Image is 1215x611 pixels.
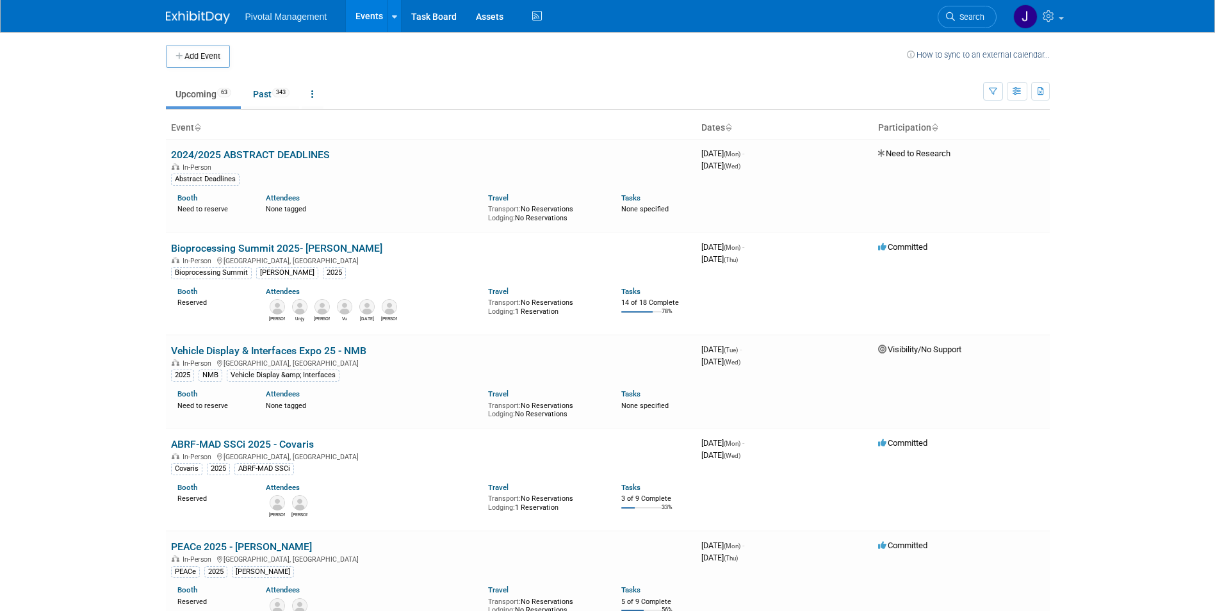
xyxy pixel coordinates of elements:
[488,287,509,296] a: Travel
[177,585,197,594] a: Booth
[336,314,352,322] div: Vu Nguyen
[171,267,252,279] div: Bioprocessing Summit
[323,267,346,279] div: 2025
[621,402,669,410] span: None specified
[177,595,247,607] div: Reserved
[724,346,738,354] span: (Tue)
[724,244,740,251] span: (Mon)
[740,345,742,354] span: -
[269,314,285,322] div: Omar El-Ghouch
[177,202,247,214] div: Need to reserve
[232,566,294,578] div: [PERSON_NAME]
[171,438,314,450] a: ABRF-MAD SSCi 2025 - Covaris
[207,463,230,475] div: 2025
[742,149,744,158] span: -
[488,402,521,410] span: Transport:
[266,287,300,296] a: Attendees
[701,438,744,448] span: [DATE]
[621,585,640,594] a: Tasks
[243,82,299,106] a: Past343
[183,453,215,461] span: In-Person
[488,205,521,213] span: Transport:
[266,399,478,411] div: None tagged
[742,242,744,252] span: -
[199,370,222,381] div: NMB
[382,299,397,314] img: Kevin LeShane
[725,122,731,133] a: Sort by Start Date
[177,296,247,307] div: Reserved
[314,314,330,322] div: Traci Haddock
[227,370,339,381] div: Vehicle Display &amp; Interfaces
[724,256,738,263] span: (Thu)
[172,555,179,562] img: In-Person Event
[701,357,740,366] span: [DATE]
[621,483,640,492] a: Tasks
[488,598,521,606] span: Transport:
[171,255,691,265] div: [GEOGRAPHIC_DATA], [GEOGRAPHIC_DATA]
[938,6,997,28] a: Search
[701,254,738,264] span: [DATE]
[873,117,1050,139] th: Participation
[166,45,230,68] button: Add Event
[621,193,640,202] a: Tasks
[724,452,740,459] span: (Wed)
[488,296,602,316] div: No Reservations 1 Reservation
[701,242,744,252] span: [DATE]
[621,389,640,398] a: Tasks
[166,11,230,24] img: ExhibitDay
[171,566,200,578] div: PEACe
[724,440,740,447] span: (Mon)
[172,453,179,459] img: In-Person Event
[177,193,197,202] a: Booth
[724,555,738,562] span: (Thu)
[955,12,984,22] span: Search
[204,566,227,578] div: 2025
[696,117,873,139] th: Dates
[177,483,197,492] a: Booth
[177,287,197,296] a: Booth
[266,202,478,214] div: None tagged
[621,598,691,607] div: 5 of 9 Complete
[217,88,231,97] span: 63
[621,494,691,503] div: 3 of 9 Complete
[171,553,691,564] div: [GEOGRAPHIC_DATA], [GEOGRAPHIC_DATA]
[314,299,330,314] img: Traci Haddock
[291,510,307,518] div: Sujash Chatterjee
[621,298,691,307] div: 14 of 18 Complete
[171,463,202,475] div: Covaris
[171,242,382,254] a: Bioprocessing Summit 2025- [PERSON_NAME]
[907,50,1050,60] a: How to sync to an external calendar...
[172,257,179,263] img: In-Person Event
[878,149,950,158] span: Need to Research
[1013,4,1038,29] img: Jessica Gatton
[272,88,289,97] span: 343
[488,410,515,418] span: Lodging:
[488,298,521,307] span: Transport:
[724,163,740,170] span: (Wed)
[878,541,927,550] span: Committed
[488,494,521,503] span: Transport:
[266,585,300,594] a: Attendees
[662,504,673,521] td: 33%
[621,205,669,213] span: None specified
[488,399,602,419] div: No Reservations No Reservations
[742,541,744,550] span: -
[701,161,740,170] span: [DATE]
[742,438,744,448] span: -
[701,149,744,158] span: [DATE]
[701,553,738,562] span: [DATE]
[245,12,327,22] span: Pivotal Management
[488,193,509,202] a: Travel
[183,163,215,172] span: In-Person
[171,451,691,461] div: [GEOGRAPHIC_DATA], [GEOGRAPHIC_DATA]
[488,214,515,222] span: Lodging:
[166,82,241,106] a: Upcoming63
[166,117,696,139] th: Event
[488,389,509,398] a: Travel
[878,242,927,252] span: Committed
[266,389,300,398] a: Attendees
[270,495,285,510] img: Melissa Gabello
[256,267,318,279] div: [PERSON_NAME]
[701,450,740,460] span: [DATE]
[878,438,927,448] span: Committed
